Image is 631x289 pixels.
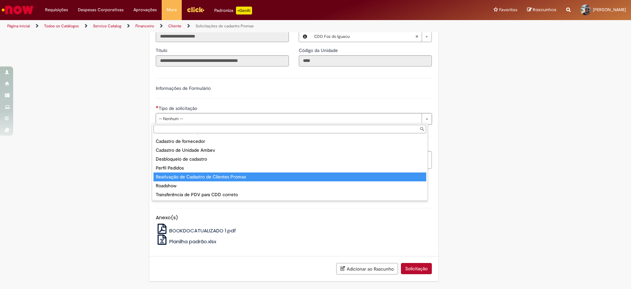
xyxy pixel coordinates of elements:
[153,190,426,199] div: Transferência de PDV para CDD correto
[153,164,426,172] div: Perfil Pedidos
[152,135,428,200] ul: Tipo de solicitação
[153,155,426,164] div: Desbloqueio de cadastro
[153,137,426,146] div: Cadastro de fornecedor
[153,172,426,181] div: Reativação de Cadastro de Clientes Promax
[153,181,426,190] div: Roadshow
[153,146,426,155] div: Cadastro de Unidade Ambev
